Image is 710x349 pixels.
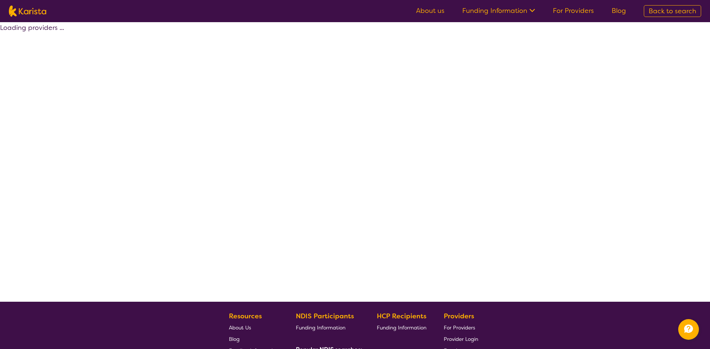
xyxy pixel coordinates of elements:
img: Karista logo [9,6,46,17]
a: Funding Information [377,322,426,333]
b: Resources [229,312,262,321]
b: Providers [444,312,474,321]
a: For Providers [444,322,478,333]
a: About Us [229,322,278,333]
a: About us [416,6,444,15]
button: Channel Menu [678,319,699,340]
a: Back to search [644,5,701,17]
a: Provider Login [444,333,478,345]
a: Funding Information [462,6,535,15]
a: Funding Information [296,322,359,333]
a: Blog [612,6,626,15]
a: For Providers [553,6,594,15]
a: Blog [229,333,278,345]
span: About Us [229,324,251,331]
span: Funding Information [377,324,426,331]
span: For Providers [444,324,475,331]
span: Provider Login [444,336,478,342]
span: Back to search [649,7,696,16]
b: HCP Recipients [377,312,426,321]
span: Funding Information [296,324,345,331]
b: NDIS Participants [296,312,354,321]
span: Blog [229,336,240,342]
